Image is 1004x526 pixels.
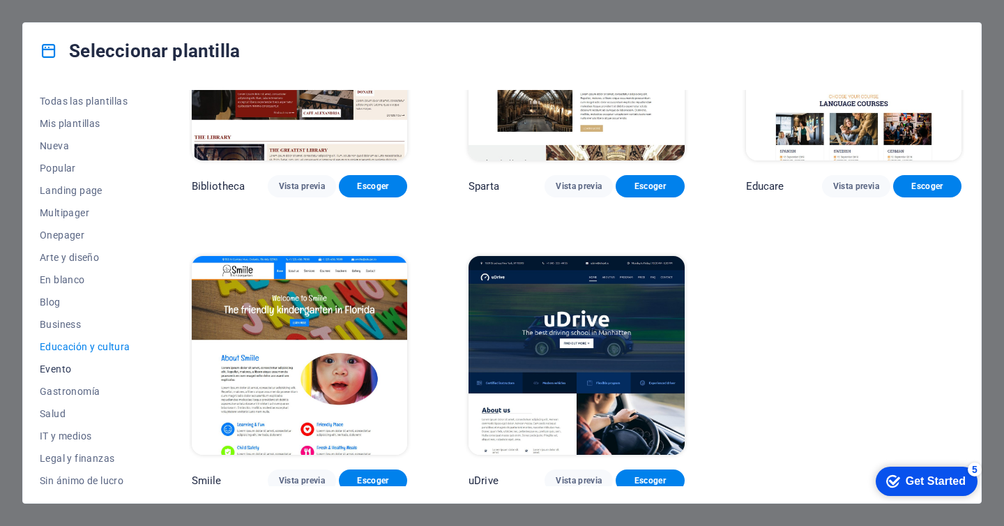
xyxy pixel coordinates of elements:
button: Evento [40,358,130,380]
button: En blanco [40,269,130,291]
button: Sin ánimo de lucro [40,469,130,492]
button: Popular [40,157,130,179]
p: Smiile [192,474,222,488]
button: IT y medios [40,425,130,447]
button: Educación y cultura [40,336,130,358]
span: Escoger [904,181,950,192]
button: Vista previa [822,175,890,197]
button: Vista previa [545,175,613,197]
img: Smiile [192,256,407,455]
span: Salud [40,408,130,419]
button: Escoger [616,469,684,492]
span: Landing page [40,185,130,196]
p: Sparta [469,179,499,193]
span: Escoger [350,475,396,486]
span: Educación y cultura [40,341,130,352]
span: Mis plantillas [40,118,130,129]
span: Vista previa [279,181,325,192]
span: Vista previa [279,475,325,486]
span: Onepager [40,230,130,241]
div: Get Started 5 items remaining, 0% complete [11,7,113,36]
span: Popular [40,163,130,174]
button: Multipager [40,202,130,224]
h4: Seleccionar plantilla [40,40,240,62]
button: Blog [40,291,130,313]
span: Escoger [627,181,673,192]
button: Nueva [40,135,130,157]
button: Onepager [40,224,130,246]
span: En blanco [40,274,130,285]
button: Mis plantillas [40,112,130,135]
button: Vista previa [545,469,613,492]
span: Nueva [40,140,130,151]
button: Gastronomía [40,380,130,403]
button: Business [40,313,130,336]
button: Vista previa [268,469,336,492]
p: uDrive [469,474,499,488]
span: Legal y finanzas [40,453,130,464]
span: Evento [40,363,130,375]
img: uDrive [469,256,684,455]
span: Multipager [40,207,130,218]
button: Salud [40,403,130,425]
button: Arte y diseño [40,246,130,269]
span: Sin ánimo de lucro [40,475,130,486]
button: Vista previa [268,175,336,197]
button: Landing page [40,179,130,202]
span: Todas las plantillas [40,96,130,107]
button: Todas las plantillas [40,90,130,112]
span: Vista previa [556,475,602,486]
button: Legal y finanzas [40,447,130,469]
span: Escoger [627,475,673,486]
span: Arte y diseño [40,252,130,263]
span: Escoger [350,181,396,192]
span: Vista previa [556,181,602,192]
p: Bibliotheca [192,179,245,193]
button: Escoger [616,175,684,197]
button: Escoger [339,175,407,197]
span: IT y medios [40,430,130,442]
p: Educare [746,179,784,193]
button: Escoger [893,175,961,197]
span: Vista previa [833,181,879,192]
span: Gastronomía [40,386,130,397]
span: Business [40,319,130,330]
button: Escoger [339,469,407,492]
div: Get Started [41,15,101,28]
div: 5 [103,3,117,17]
span: Blog [40,296,130,308]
